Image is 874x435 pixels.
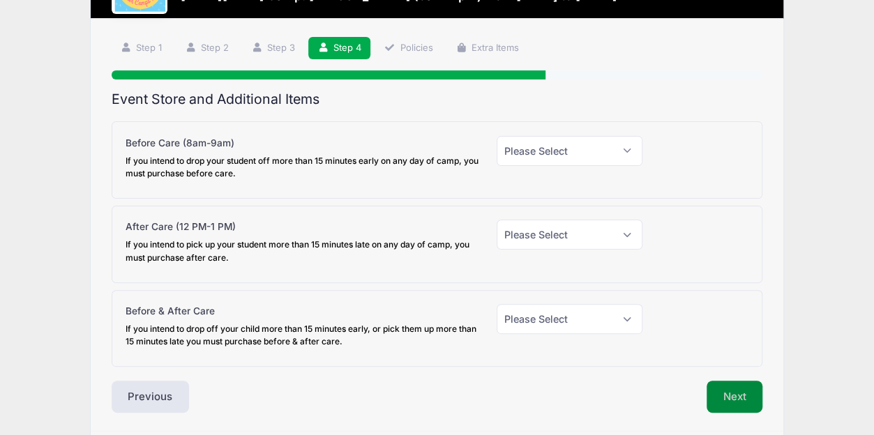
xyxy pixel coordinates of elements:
[126,304,483,348] label: Before & After Care
[375,37,442,60] a: Policies
[126,136,483,180] label: Before Care (8am-9am)
[126,220,483,264] label: After Care (12 PM-1 PM)
[126,238,483,264] div: If you intend to pick up your student more than 15 minutes late on any day of camp, you must purc...
[112,37,172,60] a: Step 1
[126,323,483,348] div: If you intend to drop off your child more than 15 minutes early, or pick them up more than 15 min...
[707,381,763,413] button: Next
[112,381,190,413] button: Previous
[308,37,370,60] a: Step 4
[126,155,483,180] div: If you intend to drop your student off more than 15 minutes early on any day of camp, you must pu...
[176,37,238,60] a: Step 2
[242,37,304,60] a: Step 3
[446,37,528,60] a: Extra Items
[112,91,763,107] h2: Event Store and Additional Items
